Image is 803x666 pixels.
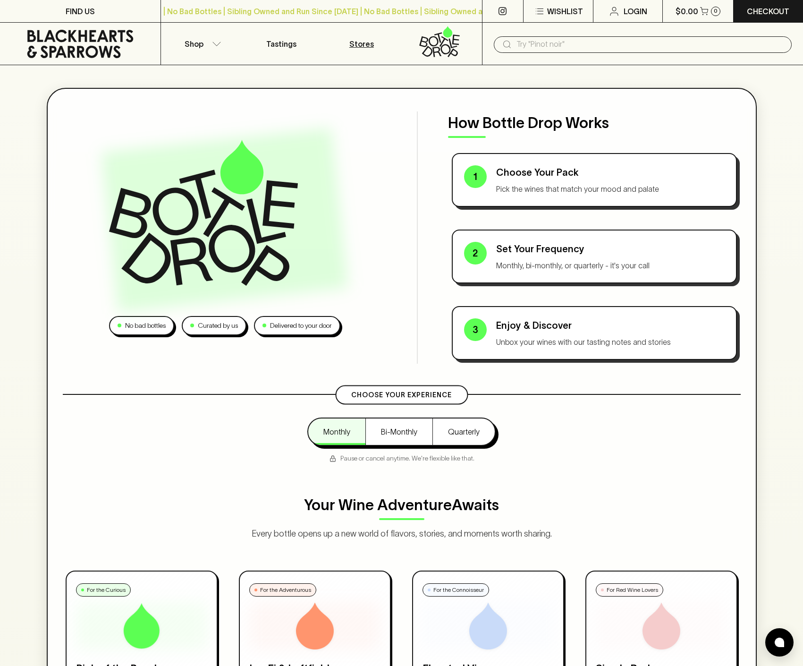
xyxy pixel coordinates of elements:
[607,586,658,594] p: For Red Wine Lovers
[161,23,241,65] button: Shop
[109,140,298,285] img: Bottle Drop
[432,418,495,445] button: Quarterly
[496,242,725,256] p: Set Your Frequency
[66,6,95,17] p: FIND US
[270,321,332,331] p: Delivered to your door
[304,494,499,516] p: Your Wine Adventure
[714,9,718,14] p: 0
[496,183,725,195] p: Pick the wines that match your mood and palate
[448,111,741,134] p: How Bottle Drop Works
[87,586,126,594] p: For the Curious
[464,165,487,188] div: 1
[452,496,499,513] span: Awaits
[747,6,789,17] p: Checkout
[198,321,238,331] p: Curated by us
[516,37,784,52] input: Try "Pinot noir"
[496,165,725,179] p: Choose Your Pack
[351,390,452,400] p: Choose Your Experience
[213,528,591,540] p: Every bottle opens up a new world of flavors, stories, and moments worth sharing.
[349,38,374,50] p: Stores
[638,602,685,649] img: Simply Red
[266,38,296,50] p: Tastings
[308,418,365,445] button: Monthly
[676,6,698,17] p: $0.00
[464,318,487,341] div: 3
[185,38,203,50] p: Shop
[260,586,311,594] p: For the Adventurous
[125,321,166,331] p: No bad bottles
[321,23,402,65] a: Stores
[775,638,784,647] img: bubble-icon
[365,418,432,445] button: Bi-Monthly
[496,318,725,333] p: Enjoy & Discover
[465,602,512,649] img: Elevated Vines
[624,6,647,17] p: Login
[464,242,487,265] div: 2
[118,602,165,649] img: Pick of the Bunch
[547,6,583,17] p: Wishlist
[291,602,338,649] img: Lo-Fi & Leftfield
[329,453,474,463] p: Pause or cancel anytime. We're flexible like that.
[496,260,725,271] p: Monthly, bi-monthly, or quarterly - it's your call
[241,23,321,65] a: Tastings
[433,586,484,594] p: For the Connoisseur
[496,336,725,348] p: Unbox your wines with our tasting notes and stories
